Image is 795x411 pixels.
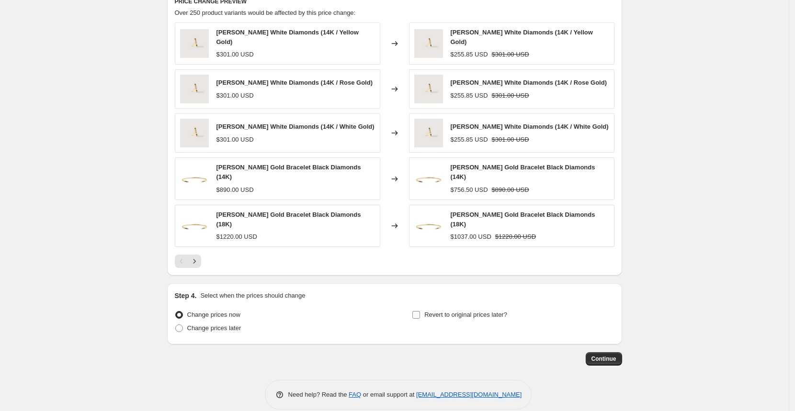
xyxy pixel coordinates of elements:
[414,165,443,193] img: BG-01501-B_80x.jpg
[492,136,529,143] span: $301.00 USD
[175,291,197,300] h2: Step 4.
[451,123,609,130] span: [PERSON_NAME] White Diamonds (14K / White Gold)
[216,29,359,45] span: [PERSON_NAME] White Diamonds (14K / Yellow Gold)
[216,211,361,228] span: [PERSON_NAME] Gold Bracelet Black Diamonds (18K)
[288,391,349,398] span: Need help? Read the
[187,311,240,318] span: Change prices now
[451,92,488,99] span: $255.85 USD
[216,164,361,180] span: [PERSON_NAME] Gold Bracelet Black Diamonds (14K)
[414,75,443,103] img: 2192ded71135ee0d4bfc6b4f12c5d53b_80x.png
[361,391,416,398] span: or email support at
[451,164,595,180] span: [PERSON_NAME] Gold Bracelet Black Diamonds (14K)
[492,51,529,58] span: $301.00 USD
[414,211,443,240] img: BG-01501-B_80x.jpg
[180,119,209,147] img: 2192ded71135ee0d4bfc6b4f12c5d53b_80x.png
[216,136,254,143] span: $301.00 USD
[216,186,254,193] span: $890.00 USD
[591,355,616,363] span: Continue
[180,165,209,193] img: BG-01501-B_80x.jpg
[451,211,595,228] span: [PERSON_NAME] Gold Bracelet Black Diamonds (18K)
[216,51,254,58] span: $301.00 USD
[451,186,488,193] span: $756.50 USD
[416,391,522,398] a: [EMAIL_ADDRESS][DOMAIN_NAME]
[216,92,254,99] span: $301.00 USD
[349,391,361,398] a: FAQ
[216,79,373,86] span: [PERSON_NAME] White Diamonds (14K / Rose Gold)
[188,255,201,268] button: Next
[492,92,529,99] span: $301.00 USD
[216,123,375,130] span: [PERSON_NAME] White Diamonds (14K / White Gold)
[180,211,209,240] img: BG-01501-B_80x.jpg
[492,186,529,193] span: $890.00 USD
[200,291,305,300] p: Select when the prices should change
[451,79,607,86] span: [PERSON_NAME] White Diamonds (14K / Rose Gold)
[451,233,491,240] span: $1037.00 USD
[414,29,443,58] img: 2192ded71135ee0d4bfc6b4f12c5d53b_80x.png
[451,51,488,58] span: $255.85 USD
[495,233,536,240] span: $1220.00 USD
[175,255,201,268] nav: Pagination
[424,311,507,318] span: Revert to original prices later?
[451,29,593,45] span: [PERSON_NAME] White Diamonds (14K / Yellow Gold)
[216,233,257,240] span: $1220.00 USD
[175,9,356,16] span: Over 250 product variants would be affected by this price change:
[586,352,622,366] button: Continue
[180,75,209,103] img: 2192ded71135ee0d4bfc6b4f12c5d53b_80x.png
[451,136,488,143] span: $255.85 USD
[187,324,241,332] span: Change prices later
[180,29,209,58] img: 2192ded71135ee0d4bfc6b4f12c5d53b_80x.png
[414,119,443,147] img: 2192ded71135ee0d4bfc6b4f12c5d53b_80x.png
